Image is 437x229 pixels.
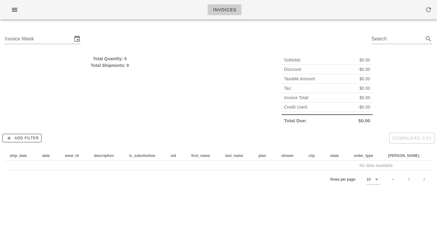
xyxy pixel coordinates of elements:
[330,171,380,188] div: Rows per page:
[388,154,419,158] span: [PERSON_NAME]
[284,104,308,110] span: Credit Used:
[5,135,39,141] span: Add Filter
[208,4,242,15] a: Invoices
[37,151,60,161] th: date: Not sorted. Activate to sort ascending.
[354,154,373,158] span: order_type
[129,154,155,158] span: is_substitution
[42,154,50,158] span: date
[94,154,114,158] span: description
[5,151,37,161] th: ship_date: Not sorted. Activate to sort ascending.
[254,151,276,161] th: plan: Not sorted. Activate to sort ascending.
[220,151,254,161] th: last_name: Not sorted. Activate to sort ascending.
[276,151,304,161] th: stream: Not sorted. Activate to sort ascending.
[225,154,243,158] span: last_name
[359,75,370,82] span: $0.00
[5,62,215,69] div: Total Shipments: 0
[259,154,266,158] span: plan
[325,151,349,161] th: state: Not sorted. Activate to sort ascending.
[358,66,370,73] span: -$0.00
[359,94,370,101] span: $0.00
[284,57,301,63] span: Subtotal:
[124,151,166,161] th: is_substitution: Not sorted. Activate to sort ascending.
[358,104,370,110] span: -$0.00
[191,154,210,158] span: first_name
[213,7,236,12] span: Invoices
[284,66,302,73] span: Discount:
[2,134,42,142] button: Add Filter
[89,151,124,161] th: description: Not sorted. Activate to sort ascending.
[5,55,215,62] div: Total Quantity: 0
[65,154,79,158] span: meal_id
[367,175,380,184] div: 10Rows per page:
[284,75,316,82] span: Taxable Amount:
[383,151,429,161] th: tod: Not sorted. Activate to sort ascending.
[359,85,370,92] span: $0.00
[284,117,307,124] span: Total Due:
[186,151,220,161] th: first_name: Not sorted. Activate to sort ascending.
[330,154,339,158] span: state
[166,151,186,161] th: uid: Not sorted. Activate to sort ascending.
[284,94,309,101] span: Invoice Total:
[392,177,394,182] div: –
[349,151,383,161] th: order_type: Not sorted. Activate to sort ascending.
[309,154,315,158] span: city
[367,177,371,182] div: 10
[60,151,89,161] th: meal_id: Not sorted. Activate to sort ascending.
[281,154,293,158] span: stream
[359,57,370,63] span: $0.00
[10,154,27,158] span: ship_date
[171,154,176,158] span: uid
[304,151,325,161] th: city: Not sorted. Activate to sort ascending.
[284,85,292,92] span: Tax:
[358,117,370,124] span: $0.00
